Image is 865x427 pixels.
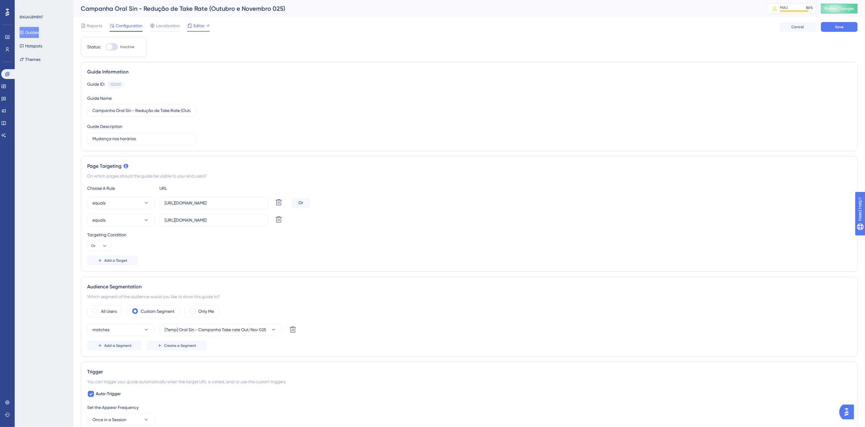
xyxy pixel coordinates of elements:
button: Create a Segment [147,341,207,350]
div: 153230 [110,82,121,87]
span: Publish Changes [825,6,854,11]
div: Status: [87,43,101,51]
label: Custom Segment [141,308,174,315]
div: Or [292,198,310,208]
span: Once in a Session [92,416,126,423]
div: ENGAGEMENT [20,15,43,20]
div: MAU [780,5,788,10]
span: equals [92,216,106,224]
span: Reports [87,22,102,29]
button: Or [87,241,112,251]
div: Guide Information [87,68,851,76]
span: Or [91,243,95,248]
div: Guide Name [87,95,112,102]
button: Hotspots [20,40,42,51]
span: equals [92,199,106,207]
div: Page Targeting [87,163,851,170]
span: Create a Segment [164,343,196,348]
button: equals [87,214,155,226]
div: Targeting Condition [87,231,851,238]
div: Guide ID: [87,81,105,88]
button: Add a Segment [87,341,142,350]
label: Only Me [198,308,214,315]
div: Trigger [87,368,851,376]
div: Which segment of the audience would you like to show this guide to? [87,293,851,300]
div: Campanha Oral Sin - Redução de Take Rate (Outubro e Novembro 025) [81,4,752,13]
span: Auto-Trigger [96,390,121,398]
span: Editor [193,22,205,29]
div: You can trigger your guide automatically when the target URL is visited, and/or use the custom tr... [87,378,851,385]
iframe: UserGuiding AI Assistant Launcher [839,403,858,421]
button: Cancel [779,22,816,32]
button: Guides [20,27,39,38]
span: Inactive [120,44,134,49]
button: Add a Target [87,256,138,265]
span: Cancel [792,24,804,29]
span: Save [835,24,844,29]
span: Localization [156,22,180,29]
input: yourwebsite.com/path [165,200,263,206]
button: Once in a Session [87,414,155,426]
div: Audience Segmentation [87,283,851,290]
div: On which pages should the guide be visible to your end users? [87,172,851,180]
button: Publish Changes [821,4,858,13]
input: yourwebsite.com/path [165,217,263,223]
button: Save [821,22,858,32]
div: 86 % [806,5,813,10]
input: Type your Guide’s Name here [92,107,191,114]
div: Set the Appear Frequency [87,404,851,411]
button: matches [87,324,155,336]
span: matches [92,326,110,333]
span: Need Help? [14,2,38,9]
label: All Users [101,308,117,315]
input: Type your Guide’s Description here [92,135,191,142]
div: Choose A Rule [87,185,155,192]
span: Configuration [116,22,143,29]
span: [Temp] Oral Sin - Campanha Take rate Out/Nov 025 [165,326,266,333]
button: equals [87,197,155,209]
button: Themes [20,54,40,65]
div: Guide Description [87,123,122,130]
span: Add a Target [104,258,127,263]
span: Add a Segment [104,343,132,348]
button: [Temp] Oral Sin - Campanha Take rate Out/Nov 025 [159,324,282,336]
div: URL [159,185,227,192]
